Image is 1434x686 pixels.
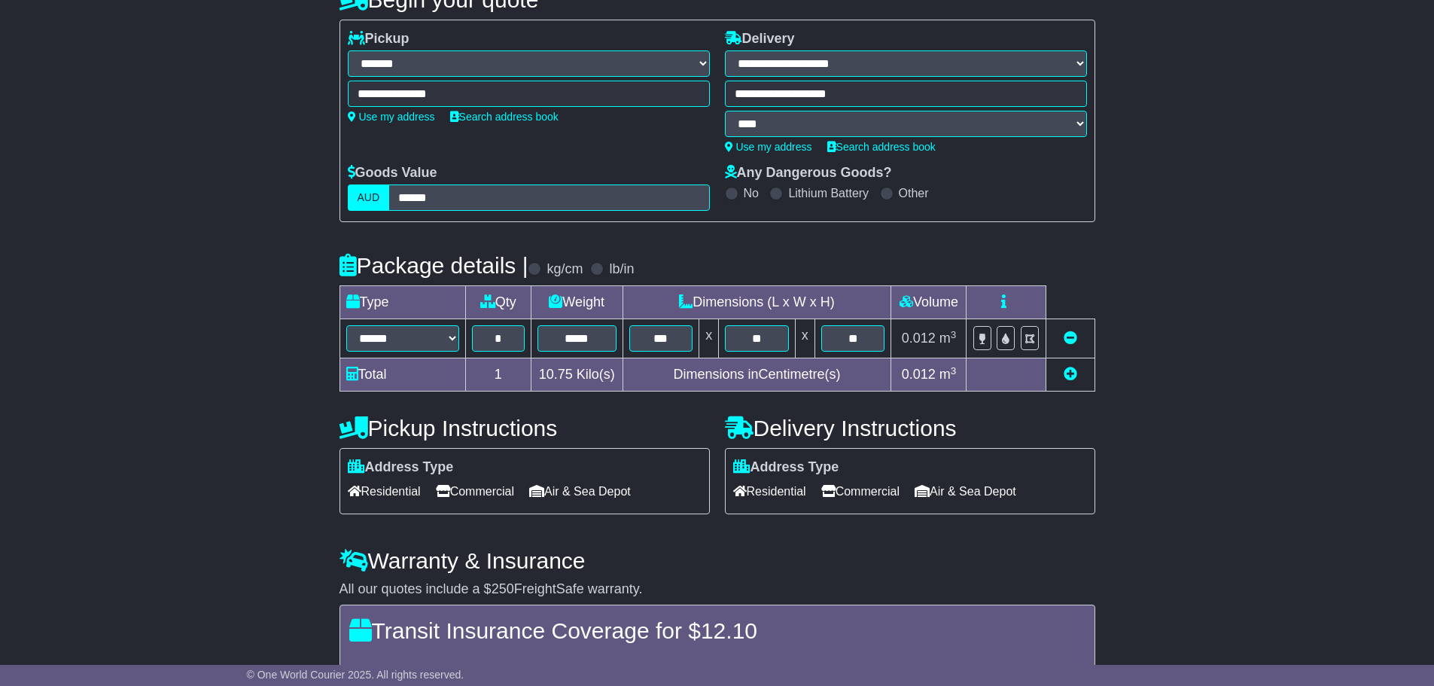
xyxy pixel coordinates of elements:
[450,111,559,123] a: Search address book
[348,459,454,476] label: Address Type
[902,331,936,346] span: 0.012
[465,358,531,392] td: 1
[348,480,421,503] span: Residential
[339,253,528,278] h4: Package details |
[951,329,957,340] sup: 3
[349,618,1085,643] h4: Transit Insurance Coverage for $
[699,319,719,358] td: x
[725,141,812,153] a: Use my address
[339,416,710,441] h4: Pickup Instructions
[339,286,465,319] td: Type
[547,261,583,278] label: kg/cm
[529,480,631,503] span: Air & Sea Depot
[891,286,967,319] td: Volume
[247,669,464,681] span: © One World Courier 2025. All rights reserved.
[539,367,573,382] span: 10.75
[821,480,900,503] span: Commercial
[609,261,634,278] label: lb/in
[788,186,869,200] label: Lithium Battery
[827,141,936,153] a: Search address book
[339,548,1095,573] h4: Warranty & Insurance
[339,358,465,392] td: Total
[436,480,514,503] span: Commercial
[744,186,759,200] label: No
[348,184,390,211] label: AUD
[733,480,806,503] span: Residential
[531,286,623,319] td: Weight
[733,459,839,476] label: Address Type
[725,416,1095,441] h4: Delivery Instructions
[725,31,795,47] label: Delivery
[939,331,957,346] span: m
[339,581,1095,598] div: All our quotes include a $ FreightSafe warranty.
[348,165,437,181] label: Goods Value
[465,286,531,319] td: Qty
[951,365,957,377] sup: 3
[348,31,409,47] label: Pickup
[1064,367,1077,382] a: Add new item
[795,319,814,358] td: x
[623,358,891,392] td: Dimensions in Centimetre(s)
[701,618,757,643] span: 12.10
[725,165,892,181] label: Any Dangerous Goods?
[899,186,929,200] label: Other
[492,581,514,596] span: 250
[939,367,957,382] span: m
[1064,331,1077,346] a: Remove this item
[623,286,891,319] td: Dimensions (L x W x H)
[902,367,936,382] span: 0.012
[915,480,1016,503] span: Air & Sea Depot
[531,358,623,392] td: Kilo(s)
[348,111,435,123] a: Use my address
